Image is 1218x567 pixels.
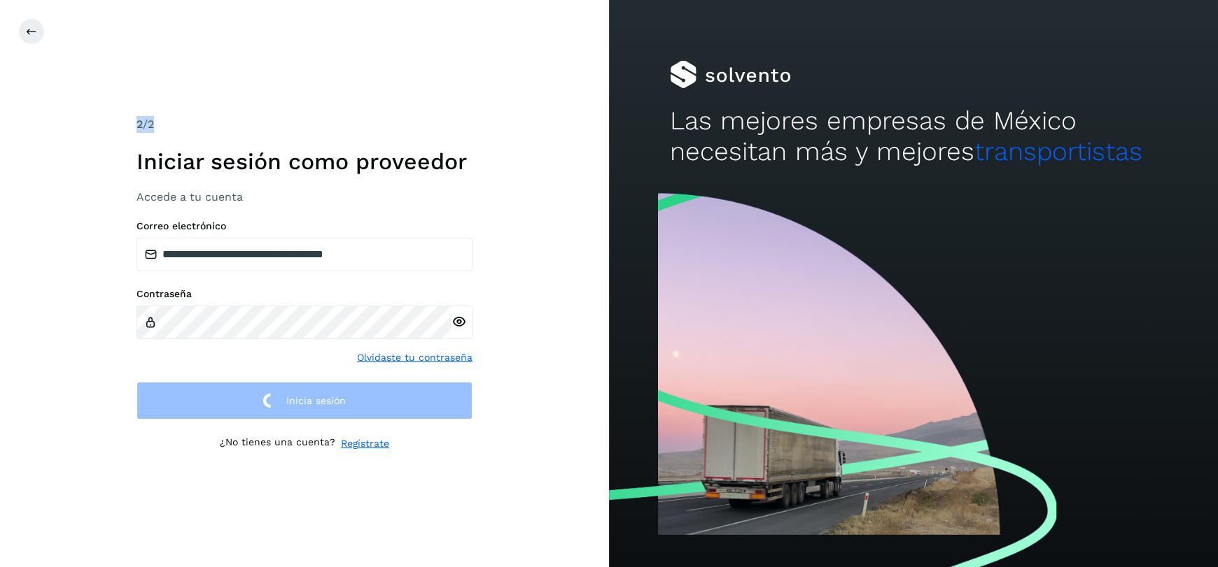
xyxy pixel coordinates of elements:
div: /2 [136,116,472,133]
span: transportistas [974,136,1142,166]
button: Inicia sesión [136,382,472,420]
span: Inicia sesión [286,396,346,405]
h2: Las mejores empresas de México necesitan más y mejores [670,106,1157,168]
label: Contraseña [136,288,472,300]
a: Regístrate [341,436,389,451]
a: Olvidaste tu contraseña [357,350,472,365]
span: 2 [136,117,143,131]
label: Correo electrónico [136,220,472,232]
p: ¿No tienes una cuenta? [220,436,335,451]
h1: Iniciar sesión como proveedor [136,148,472,175]
h3: Accede a tu cuenta [136,190,472,203]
